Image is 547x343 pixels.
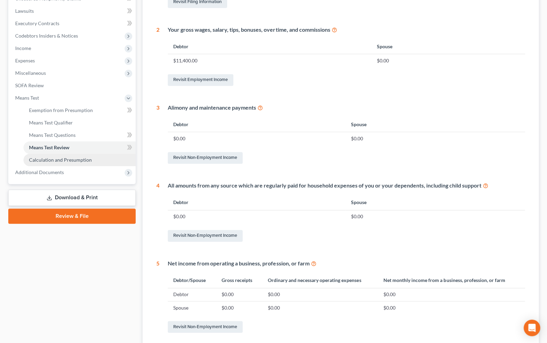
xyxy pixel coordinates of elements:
[168,195,345,210] th: Debtor
[15,70,46,76] span: Miscellaneous
[378,288,525,301] td: $0.00
[168,104,525,112] div: Alimony and maintenance payments
[29,120,73,125] span: Means Test Qualifier
[29,132,76,138] span: Means Test Questions
[168,260,525,268] div: Net income from operating a business, profession, or farm
[378,273,525,288] th: Net monthly income from a business, profession, or farm
[168,39,371,54] th: Debtor
[168,117,345,132] th: Debtor
[15,58,35,63] span: Expenses
[15,20,59,26] span: Executory Contracts
[262,273,378,288] th: Ordinary and necessary operating expenses
[15,33,78,39] span: Codebtors Insiders & Notices
[15,82,44,88] span: SOFA Review
[23,154,136,166] a: Calculation and Presumption
[15,169,64,175] span: Additional Documents
[15,95,39,101] span: Means Test
[524,320,540,336] div: Open Intercom Messenger
[262,288,378,301] td: $0.00
[345,117,525,132] th: Spouse
[156,104,159,165] div: 3
[216,273,262,288] th: Gross receipts
[156,26,159,87] div: 2
[10,17,136,30] a: Executory Contracts
[8,190,136,206] a: Download & Print
[168,132,345,145] td: $0.00
[168,301,216,314] td: Spouse
[10,79,136,92] a: SOFA Review
[371,39,525,54] th: Spouse
[156,260,159,334] div: 5
[262,301,378,314] td: $0.00
[345,195,525,210] th: Spouse
[168,288,216,301] td: Debtor
[29,144,69,150] span: Means Test Review
[156,182,159,243] div: 4
[168,152,243,164] a: Revisit Non-Employment Income
[216,301,262,314] td: $0.00
[371,54,525,67] td: $0.00
[15,45,31,51] span: Income
[15,8,34,14] span: Lawsuits
[345,210,525,223] td: $0.00
[23,129,136,141] a: Means Test Questions
[168,273,216,288] th: Debtor/Spouse
[378,301,525,314] td: $0.00
[168,210,345,223] td: $0.00
[29,107,93,113] span: Exemption from Presumption
[10,5,136,17] a: Lawsuits
[168,74,233,86] a: Revisit Employment Income
[29,157,92,163] span: Calculation and Presumption
[23,141,136,154] a: Means Test Review
[345,132,525,145] td: $0.00
[23,104,136,117] a: Exemption from Presumption
[8,209,136,224] a: Review & File
[168,321,243,333] a: Revisit Non-Employment Income
[168,230,243,242] a: Revisit Non-Employment Income
[23,117,136,129] a: Means Test Qualifier
[216,288,262,301] td: $0.00
[168,26,525,34] div: Your gross wages, salary, tips, bonuses, overtime, and commissions
[168,54,371,67] td: $11,400.00
[168,182,525,190] div: All amounts from any source which are regularly paid for household expenses of you or your depend...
